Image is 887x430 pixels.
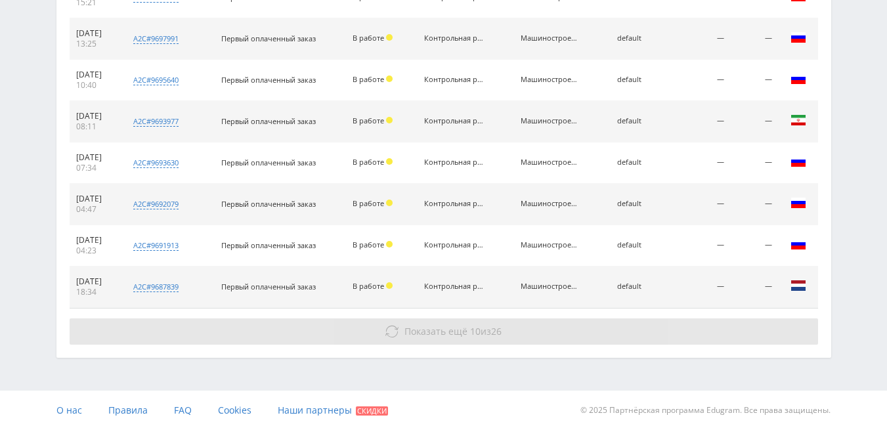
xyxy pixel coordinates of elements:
div: Контрольная работа [424,158,483,167]
div: Машиностроение [521,75,580,84]
td: — [663,142,731,184]
span: 26 [491,325,502,337]
span: Скидки [356,406,388,416]
div: default [617,282,657,291]
span: Холд [386,241,393,247]
div: [DATE] [76,276,115,287]
div: a2c#9692079 [133,199,179,209]
div: a2c#9691913 [133,240,179,251]
div: a2c#9687839 [133,282,179,292]
span: Первый оплаченный заказ [221,240,316,250]
td: — [663,267,731,308]
a: Наши партнеры Скидки [278,391,388,430]
div: a2c#9693977 [133,116,179,127]
div: [DATE] [76,111,115,121]
img: nld.png [790,278,806,293]
span: 10 [470,325,481,337]
span: Первый оплаченный заказ [221,75,316,85]
td: — [731,101,778,142]
div: [DATE] [76,28,115,39]
td: — [731,142,778,184]
div: a2c#9697991 [133,33,179,44]
span: Холд [386,282,393,289]
span: Показать ещё [404,325,467,337]
div: 04:23 [76,246,115,256]
div: Машиностроение [521,241,580,249]
div: Контрольная работа [424,75,483,84]
span: В работе [353,157,384,167]
div: [DATE] [76,235,115,246]
div: Контрольная работа [424,34,483,43]
span: В работе [353,281,384,291]
a: Правила [108,391,148,430]
td: — [731,18,778,60]
div: 08:11 [76,121,115,132]
td: — [663,184,731,225]
div: Машиностроение [521,200,580,208]
button: Показать ещё 10из26 [70,318,818,345]
span: Наши партнеры [278,404,352,416]
a: О нас [56,391,82,430]
div: default [617,117,657,125]
div: a2c#9695640 [133,75,179,85]
div: [DATE] [76,70,115,80]
span: В работе [353,240,384,249]
div: [DATE] [76,152,115,163]
div: Машиностроение [521,34,580,43]
div: default [617,200,657,208]
div: default [617,158,657,167]
span: Правила [108,404,148,416]
span: FAQ [174,404,192,416]
span: Холд [386,117,393,123]
span: В работе [353,116,384,125]
div: default [617,241,657,249]
div: [DATE] [76,194,115,204]
span: В работе [353,198,384,208]
span: Cookies [218,404,251,416]
div: Машиностроение [521,158,580,167]
div: Машиностроение [521,282,580,291]
span: О нас [56,404,82,416]
td: — [663,60,731,101]
img: irn.png [790,112,806,128]
td: — [731,225,778,267]
div: © 2025 Партнёрская программа Edugram. Все права защищены. [450,391,831,430]
span: Холд [386,34,393,41]
img: rus.png [790,71,806,87]
div: default [617,75,657,84]
span: Первый оплаченный заказ [221,158,316,167]
td: — [731,184,778,225]
span: Первый оплаченный заказ [221,116,316,126]
td: — [731,60,778,101]
div: Контрольная работа [424,117,483,125]
div: 10:40 [76,80,115,91]
div: Контрольная работа [424,200,483,208]
img: rus.png [790,236,806,252]
div: Машиностроение [521,117,580,125]
td: — [663,225,731,267]
a: FAQ [174,391,192,430]
span: Первый оплаченный заказ [221,282,316,291]
img: rus.png [790,30,806,45]
div: 07:34 [76,163,115,173]
td: — [663,18,731,60]
img: rus.png [790,195,806,211]
div: default [617,34,657,43]
span: Первый оплаченный заказ [221,199,316,209]
div: Контрольная работа [424,282,483,291]
td: — [731,267,778,308]
img: rus.png [790,154,806,169]
span: из [404,325,502,337]
td: — [663,101,731,142]
a: Cookies [218,391,251,430]
span: Холд [386,200,393,206]
div: 18:34 [76,287,115,297]
span: Первый оплаченный заказ [221,33,316,43]
span: Холд [386,158,393,165]
span: В работе [353,33,384,43]
span: В работе [353,74,384,84]
span: Холд [386,75,393,82]
div: 04:47 [76,204,115,215]
div: 13:25 [76,39,115,49]
div: a2c#9693630 [133,158,179,168]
